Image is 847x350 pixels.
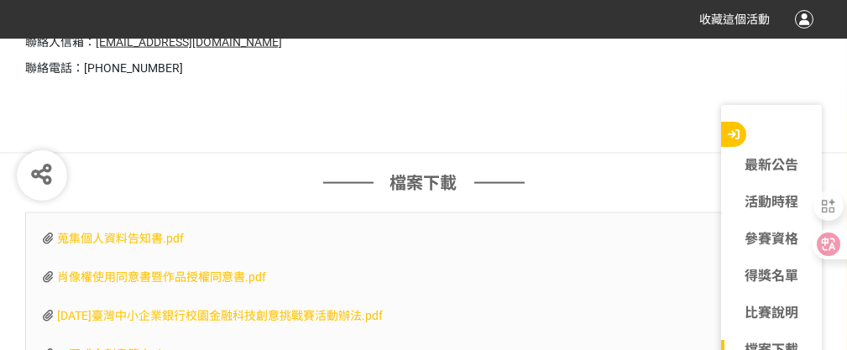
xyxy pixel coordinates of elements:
[699,13,770,26] span: 收藏這個活動
[721,229,822,249] a: 參賽資格
[721,303,822,323] a: 比賽說明
[96,35,282,49] a: [EMAIL_ADDRESS][DOMAIN_NAME]
[721,192,822,212] a: 活動時程
[390,170,457,196] span: 檔案下載
[25,60,822,77] p: 聯絡電話：[PHONE_NUMBER]
[57,232,184,245] a: 蒐集個人資料告知書.pdf
[721,155,822,175] a: 最新公告
[57,270,266,284] a: 肖像權使用同意書暨作品授權同意書.pdf
[25,34,822,51] p: 聯絡人信箱：
[721,266,822,286] a: 得獎名單
[57,309,383,322] a: [DATE]臺灣中小企業銀行校園金融科技創意挑戰賽活動辦法.pdf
